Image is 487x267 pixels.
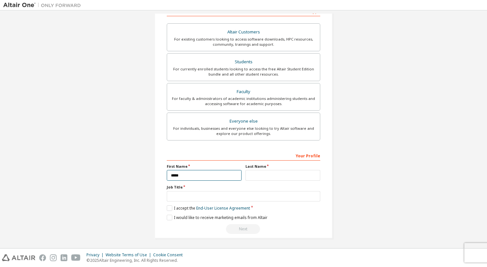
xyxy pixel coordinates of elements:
a: End-User License Agreement [196,205,250,211]
p: © 2025 Altair Engineering, Inc. All Rights Reserved. [86,258,187,263]
div: Read and acccept EULA to continue [167,224,320,234]
div: For faculty & administrators of academic institutions administering students and accessing softwa... [171,96,316,106]
img: youtube.svg [71,254,81,261]
div: Privacy [86,252,106,258]
img: facebook.svg [39,254,46,261]
div: Everyone else [171,117,316,126]
img: altair_logo.svg [2,254,35,261]
label: I would like to receive marketing emails from Altair [167,215,267,220]
div: Students [171,57,316,67]
div: Faculty [171,87,316,96]
div: Website Terms of Use [106,252,153,258]
img: Altair One [3,2,84,8]
div: For currently enrolled students looking to access the free Altair Student Edition bundle and all ... [171,67,316,77]
div: Your Profile [167,150,320,161]
div: Cookie Consent [153,252,187,258]
div: Altair Customers [171,28,316,37]
label: Job Title [167,185,320,190]
div: For individuals, businesses and everyone else looking to try Altair software and explore our prod... [171,126,316,136]
div: For existing customers looking to access software downloads, HPC resources, community, trainings ... [171,37,316,47]
label: I accept the [167,205,250,211]
img: instagram.svg [50,254,57,261]
label: Last Name [245,164,320,169]
label: First Name [167,164,242,169]
img: linkedin.svg [61,254,67,261]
